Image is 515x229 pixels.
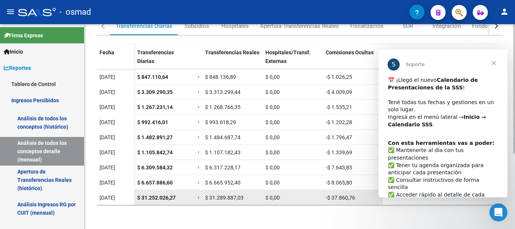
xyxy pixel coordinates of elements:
[4,31,43,40] span: Firma Express
[137,74,168,80] span: $ 847.110,64
[198,134,201,140] span: =
[137,149,173,155] span: $ 1.105.842,74
[100,195,115,201] span: [DATE]
[100,49,114,55] span: Fecha
[265,195,280,201] span: $ 0,00
[205,164,241,171] span: $ 6.317.228,17
[326,180,352,186] span: -$ 8.065,80
[265,104,280,110] span: $ 0,00
[100,119,115,125] span: [DATE]
[326,164,352,171] span: -$ 7.643,85
[100,89,115,95] span: [DATE]
[100,104,115,110] span: [DATE]
[326,134,352,140] span: -$ 1.796,47
[205,134,241,140] span: $ 1.484.687,74
[379,49,507,197] iframe: Intercom live chat mensaje
[137,119,168,125] span: $ 992.416,01
[137,104,173,110] span: $ 1.267.231,14
[221,22,249,30] div: Hospitales
[489,203,507,221] iframe: Intercom live chat
[100,180,115,186] span: [DATE]
[198,164,201,171] span: =
[265,74,280,80] span: $ 0,00
[198,180,201,186] span: =
[205,49,259,55] span: Transferencias Reales
[6,7,15,16] mat-icon: menu
[100,134,115,140] span: [DATE]
[500,7,509,16] mat-icon: person
[137,134,173,140] span: $ 1.482.891,27
[205,104,241,110] span: $ 1.268.766,35
[260,22,339,30] div: Apertura Transferencias Reales
[323,45,383,76] datatable-header-cell: Comisiones Ocultas
[326,149,352,155] span: -$ 1.339,69
[265,89,280,95] span: $ 0,00
[97,45,134,76] datatable-header-cell: Fecha
[198,74,201,80] span: =
[137,180,173,186] span: $ 6.657.886,60
[326,104,352,110] span: -$ 1.535,21
[184,22,209,30] div: Subsidios
[4,48,23,56] span: Inicio
[198,149,201,155] span: =
[262,45,323,76] datatable-header-cell: Hospitales/Transf. Externas
[60,4,91,20] span: - osmad
[326,119,352,125] span: -$ 1.202,28
[134,45,195,76] datatable-header-cell: Transferencias Diarias
[205,180,241,186] span: $ 6.665.952,40
[100,164,115,171] span: [DATE]
[205,74,236,80] span: $ 848.136,89
[326,89,352,95] span: -$ 4.009,09
[100,149,115,155] span: [DATE]
[4,64,31,72] span: Reportes
[9,91,116,97] b: Con esta herramientas vas a poder:
[326,195,355,201] span: -$ 37.860,76
[403,22,413,30] div: SUR
[265,164,280,171] span: $ 0,00
[350,22,383,30] div: Fiscalización
[432,22,461,30] div: Integración
[326,74,352,80] span: -$ 1.026,25
[137,49,174,64] span: Transferencias Diarias
[198,195,201,201] span: =
[9,90,120,179] div: ​✅ Mantenerte al día con tus presentaciones ✅ Tener tu agenda organizada para anticipar cada pres...
[265,134,280,140] span: $ 0,00
[326,49,374,55] span: Comisiones Ocultas
[205,119,236,125] span: $ 993.618,29
[137,89,173,95] span: $ 3.309.290,35
[137,195,176,201] span: $ 31.252.026,27
[265,119,280,125] span: $ 0,00
[198,104,201,110] span: =
[198,89,201,95] span: =
[100,74,115,80] span: [DATE]
[137,164,173,171] span: $ 6.309.584,32
[205,149,241,155] span: $ 1.107.182,43
[116,22,172,30] div: Transferencias Diarias
[265,49,311,64] span: Hospitales/Transf. Externas
[205,195,244,201] span: $ 31.289.887,03
[265,180,280,186] span: $ 0,00
[202,45,262,76] datatable-header-cell: Transferencias Reales
[198,119,201,125] span: =
[205,89,241,95] span: $ 3.313.299,44
[265,149,280,155] span: $ 0,00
